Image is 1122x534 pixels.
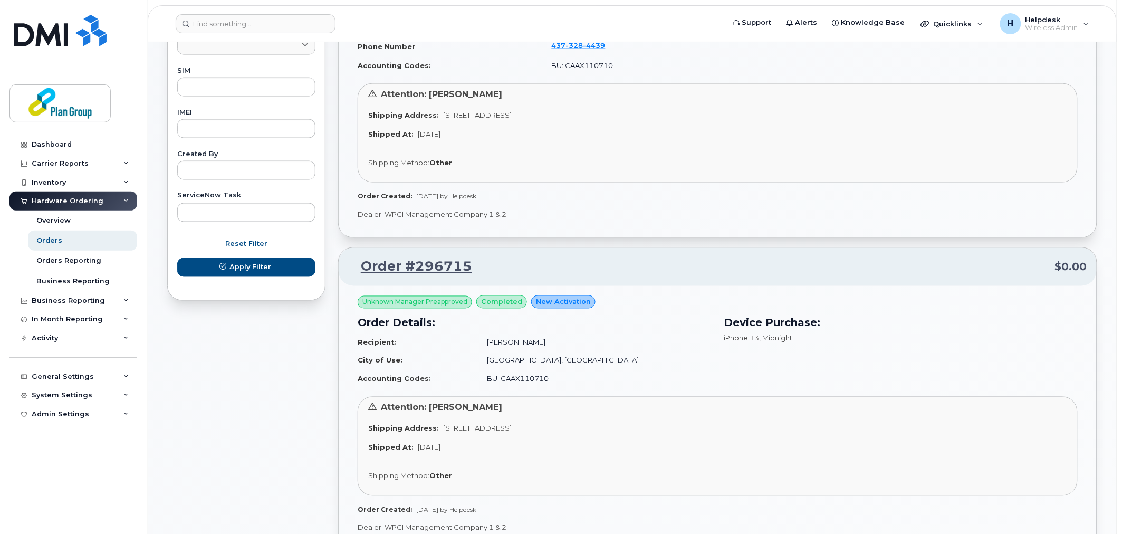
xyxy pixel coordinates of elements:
span: [STREET_ADDRESS] [443,424,512,433]
span: , Midnight [760,334,793,342]
span: Quicklinks [934,20,972,28]
span: [DATE] [418,130,440,138]
label: Created By [177,151,315,158]
span: $0.00 [1055,260,1087,275]
span: Helpdesk [1025,15,1078,24]
span: Apply Filter [229,262,271,272]
span: [DATE] [418,443,440,452]
span: Alerts [795,17,818,28]
a: Alerts [779,12,825,33]
strong: Recipient: [358,338,397,347]
span: Attention: [PERSON_NAME] [381,89,502,99]
span: Shipping Method: [368,158,429,167]
strong: Order Created: [358,193,412,201]
h3: Order Details: [358,315,712,331]
td: BU: CAAX110710 [477,370,711,388]
strong: City of Use: [358,356,402,365]
span: [DATE] by Helpdesk [416,506,476,514]
strong: Shipping Address: [368,111,439,119]
span: H [1008,17,1014,30]
span: 437 [552,41,606,50]
span: [DATE] by Helpdesk [416,193,476,201]
span: Shipping Method: [368,472,429,480]
strong: Shipping Address: [368,424,439,433]
div: Quicklinks [914,13,991,34]
span: iPhone 13 [724,334,760,342]
strong: Accounting Codes: [358,375,431,383]
input: Find something... [176,14,335,33]
td: BU: CAAX110710 [542,56,712,75]
strong: Accounting Codes: [358,61,431,70]
label: SIM [177,68,315,74]
button: Apply Filter [177,258,315,277]
td: [GEOGRAPHIC_DATA], [GEOGRAPHIC_DATA] [477,351,711,370]
span: Reset Filter [225,239,267,249]
p: Dealer: WPCI Management Company 1 & 2 [358,210,1078,220]
td: [PERSON_NAME] [477,333,711,352]
a: Support [726,12,779,33]
span: completed [481,297,522,307]
strong: Shipped At: [368,130,414,138]
label: IMEI [177,109,315,116]
span: 4439 [583,41,606,50]
a: Knowledge Base [825,12,913,33]
span: Knowledge Base [841,17,905,28]
button: Reset Filter [177,235,315,254]
label: ServiceNow Task [177,193,315,199]
span: Attention: [PERSON_NAME] [381,403,502,413]
strong: Other [429,472,452,480]
strong: Other [429,158,452,167]
strong: Shipped At: [368,443,414,452]
span: Wireless Admin [1025,24,1078,32]
span: 328 [566,41,583,50]
span: [STREET_ADDRESS] [443,111,512,119]
span: Support [742,17,772,28]
h3: Device Purchase: [724,315,1078,331]
strong: Phone Number [358,42,415,51]
span: Unknown Manager Preapproved [362,298,467,307]
p: Dealer: WPCI Management Company 1 & 2 [358,523,1078,533]
strong: Order Created: [358,506,412,514]
a: Order #296715 [348,258,472,276]
div: Helpdesk [993,13,1097,34]
a: 4373284439 [552,41,618,50]
span: New Activation [536,297,591,307]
